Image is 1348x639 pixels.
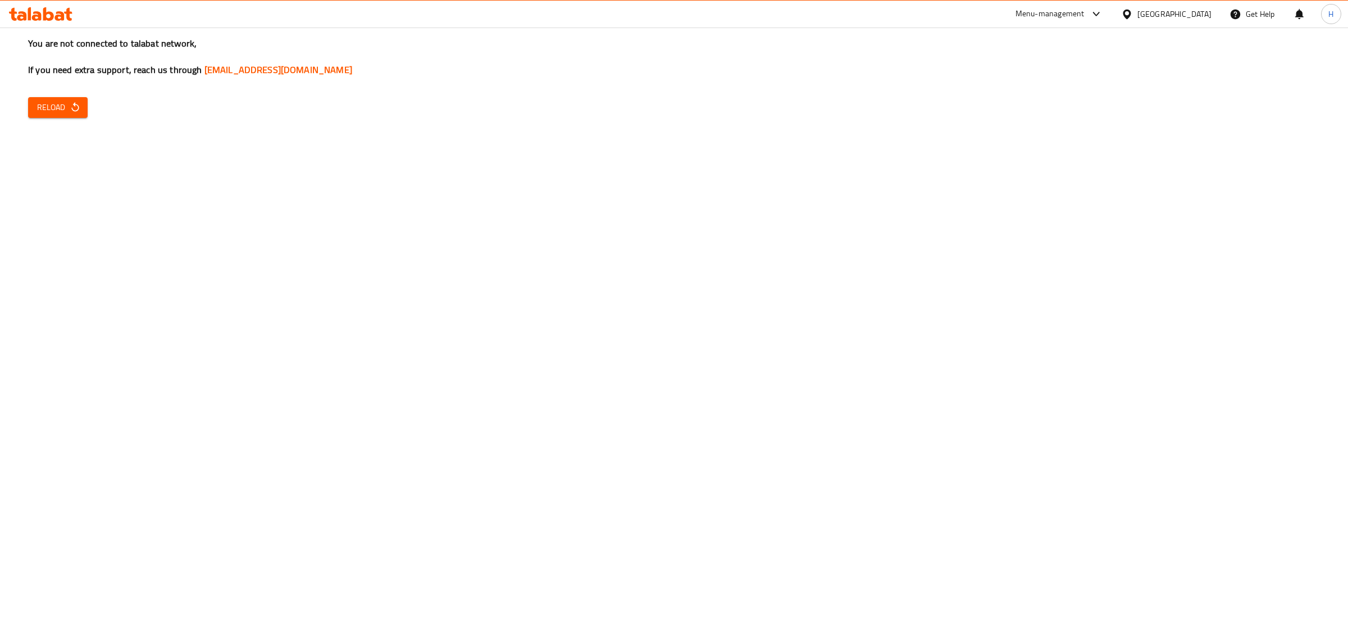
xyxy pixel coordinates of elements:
[1137,8,1212,20] div: [GEOGRAPHIC_DATA]
[204,61,352,78] a: [EMAIL_ADDRESS][DOMAIN_NAME]
[1015,7,1085,21] div: Menu-management
[1328,8,1333,20] span: H
[37,101,79,115] span: Reload
[28,37,1320,76] h3: You are not connected to talabat network, If you need extra support, reach us through
[28,97,88,118] button: Reload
